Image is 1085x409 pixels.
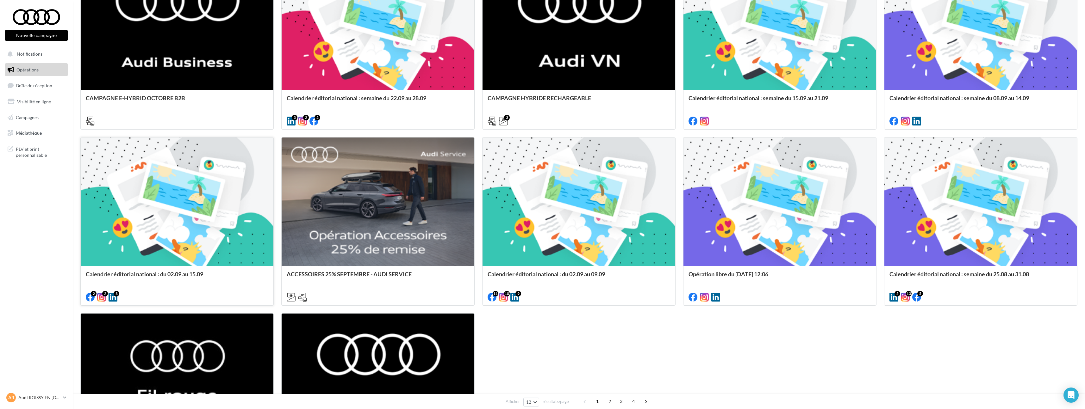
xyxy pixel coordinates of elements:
[906,291,912,296] div: 13
[5,30,68,41] button: Nouvelle campagne
[17,99,51,104] span: Visibilité en ligne
[18,394,60,401] p: Audi ROISSY EN [GEOGRAPHIC_DATA]
[628,396,639,406] span: 4
[8,394,14,401] span: AR
[86,271,268,284] div: Calendrier éditorial national : du 02.09 au 15.09
[488,271,670,284] div: Calendrier éditorial national : du 02.09 au 09.09
[102,291,108,296] div: 2
[493,291,498,296] div: 11
[543,399,569,405] span: résultats/page
[16,145,65,158] span: PLV et print personnalisable
[592,396,602,406] span: 1
[889,271,1072,284] div: Calendrier éditorial national : semaine du 25.08 au 31.08
[287,95,469,107] div: Calendrier éditorial national : semaine du 22.09 au 28.09
[16,83,52,88] span: Boîte de réception
[616,396,626,406] span: 3
[526,400,532,405] span: 12
[292,115,297,120] div: 3
[303,115,309,120] div: 2
[287,271,469,284] div: ACCESSOIRES 25% SEPTEMBRE - AUDI SERVICE
[488,95,670,107] div: CAMPAGNE HYBRIDE RECHARGEABLE
[4,79,69,92] a: Boîte de réception
[5,392,68,404] a: AR Audi ROISSY EN [GEOGRAPHIC_DATA]
[315,115,320,120] div: 2
[917,291,923,296] div: 5
[4,111,69,124] a: Campagnes
[16,114,39,120] span: Campagnes
[889,95,1072,107] div: Calendrier éditorial national : semaine du 08.09 au 14.09
[1063,388,1079,403] div: Open Intercom Messenger
[605,396,615,406] span: 2
[16,130,42,136] span: Médiathèque
[4,126,69,140] a: Médiathèque
[17,51,42,57] span: Notifications
[895,291,900,296] div: 5
[504,115,510,120] div: 3
[689,95,871,107] div: Calendrier éditorial national : semaine du 15.09 au 21.09
[689,271,871,284] div: Opération libre du [DATE] 12:06
[4,142,69,161] a: PLV et print personnalisable
[4,95,69,108] a: Visibilité en ligne
[91,291,97,296] div: 2
[86,95,268,107] div: CAMPAGNE E-HYBRID OCTOBRE B2B
[114,291,119,296] div: 3
[504,291,510,296] div: 10
[506,399,520,405] span: Afficher
[16,67,39,72] span: Opérations
[523,398,539,406] button: 12
[4,47,66,61] button: Notifications
[4,63,69,76] a: Opérations
[515,291,521,296] div: 9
